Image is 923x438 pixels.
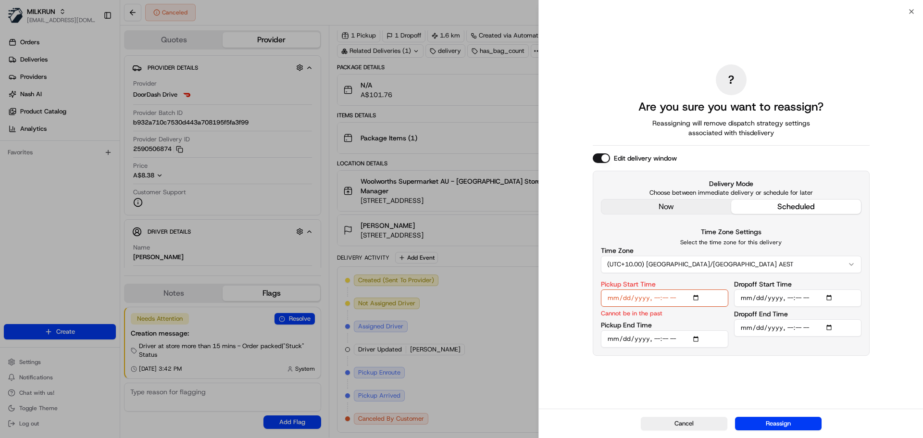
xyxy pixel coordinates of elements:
[601,281,656,288] label: Pickup Start Time
[735,417,822,430] button: Reassign
[641,417,727,430] button: Cancel
[601,179,861,188] label: Delivery Mode
[614,153,677,163] label: Edit delivery window
[734,311,788,317] label: Dropoff End Time
[601,200,731,214] button: now
[601,188,861,197] p: Choose between immediate delivery or schedule for later
[639,118,823,138] span: Reassigning will remove dispatch strategy settings associated with this delivery
[701,227,761,236] label: Time Zone Settings
[734,281,792,288] label: Dropoff Start Time
[601,322,652,328] label: Pickup End Time
[601,247,634,254] label: Time Zone
[716,64,747,95] div: ?
[601,238,861,246] p: Select the time zone for this delivery
[731,200,861,214] button: scheduled
[638,99,823,114] h2: Are you sure you want to reassign?
[601,309,662,318] p: Cannot be in the past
